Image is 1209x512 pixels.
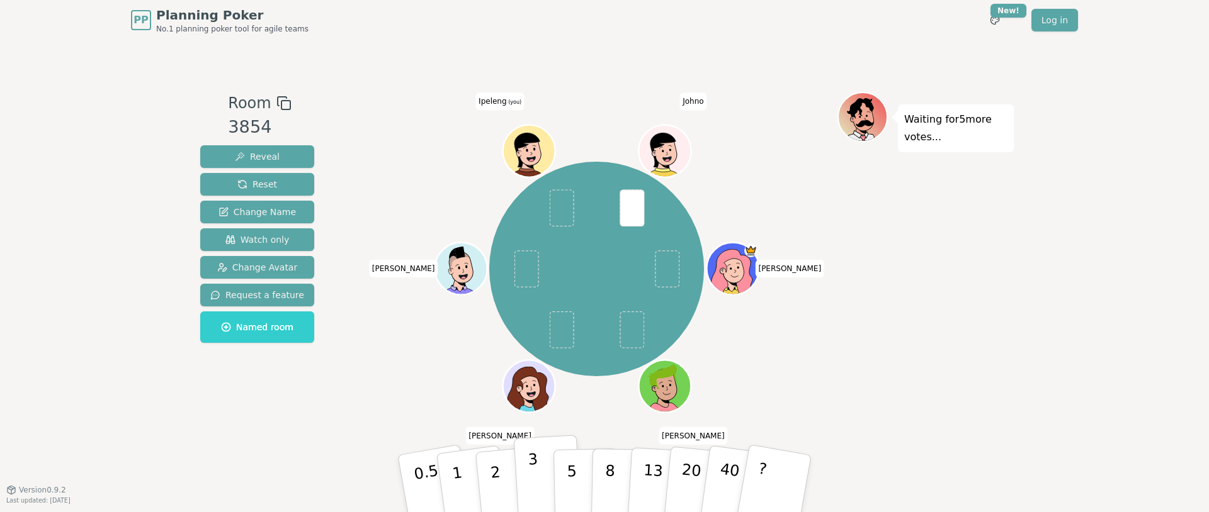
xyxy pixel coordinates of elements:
span: Named room [221,321,293,333]
button: Change Avatar [200,256,314,279]
span: PP [133,13,148,28]
button: Request a feature [200,284,314,306]
span: Version 0.9.2 [19,485,66,495]
span: Norval is the host [744,244,758,257]
span: Last updated: [DATE] [6,497,71,504]
button: Change Name [200,201,314,223]
button: Reset [200,173,314,196]
div: New! [990,4,1026,18]
span: Reset [237,178,277,191]
span: Click to change your name [755,260,824,277]
button: New! [984,9,1006,31]
span: Change Avatar [217,261,298,274]
span: No.1 planning poker tool for agile teams [156,24,309,34]
span: Watch only [225,233,290,246]
p: Waiting for 5 more votes... [904,111,1007,146]
span: Click to change your name [475,93,525,111]
button: Click to change your avatar [504,126,553,175]
span: Click to change your name [659,427,728,445]
button: Named room [200,311,314,343]
span: Change Name [219,206,296,218]
div: 3854 [228,114,291,140]
button: Watch only [200,228,314,251]
a: Log in [1031,9,1078,31]
span: Click to change your name [679,93,707,111]
span: Reveal [235,150,280,163]
span: Planning Poker [156,6,309,24]
span: Click to change your name [369,260,438,277]
a: PPPlanning PokerNo.1 planning poker tool for agile teams [131,6,309,34]
button: Version0.9.2 [6,485,66,495]
button: Reveal [200,145,314,168]
span: Room [228,92,271,114]
span: (you) [507,100,522,106]
span: Click to change your name [465,427,535,445]
span: Request a feature [210,289,304,301]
